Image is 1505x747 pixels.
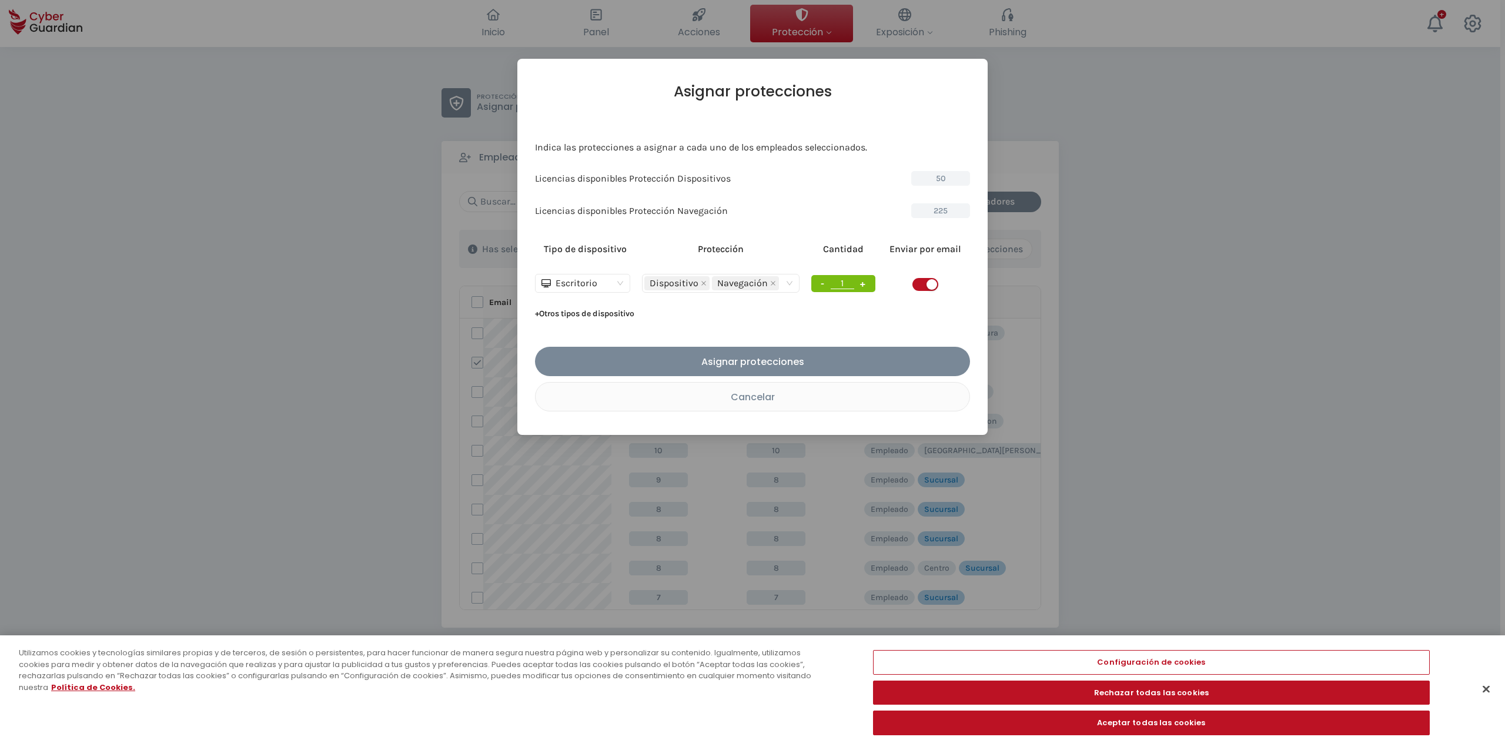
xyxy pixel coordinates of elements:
[650,277,698,290] span: Dispositivo
[881,236,970,262] th: Enviar por email
[805,236,881,262] th: Cantidad
[535,304,634,323] button: Add other device types
[856,276,870,291] button: +
[535,173,731,185] p: Licencias disponibles Protección Dispositivos
[911,171,970,186] span: 50
[51,682,135,693] a: Más información sobre su privacidad, se abre en una nueva pestaña
[535,236,636,262] th: Tipo de dispositivo
[535,142,970,153] p: Indica las protecciones a asignar a cada uno de los empleados seleccionados.
[817,276,829,291] button: -
[1473,676,1499,702] button: Cerrar
[717,277,768,290] span: Navegación
[644,276,710,290] span: Dispositivo
[770,280,776,286] span: close
[535,347,970,376] button: Asignar protecciones
[873,711,1430,735] button: Aceptar todas las cookies
[541,274,613,292] div: Escritorio
[636,236,805,262] th: Protección
[19,647,828,693] div: Utilizamos cookies y tecnologías similares propias y de terceros, de sesión o persistentes, para ...
[873,681,1430,705] button: Rechazar todas las cookies
[535,382,970,411] button: Cancelar
[712,276,779,290] span: Navegación
[535,205,728,217] p: Licencias disponibles Protección Navegación
[911,203,970,218] span: 225
[544,354,961,369] div: Asignar protecciones
[701,280,707,286] span: close
[544,390,961,404] div: Cancelar
[873,650,1430,675] button: Configuración de cookies, Abre el cuadro de diálogo del centro de preferencias.
[535,82,970,101] h2: Asignar protecciones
